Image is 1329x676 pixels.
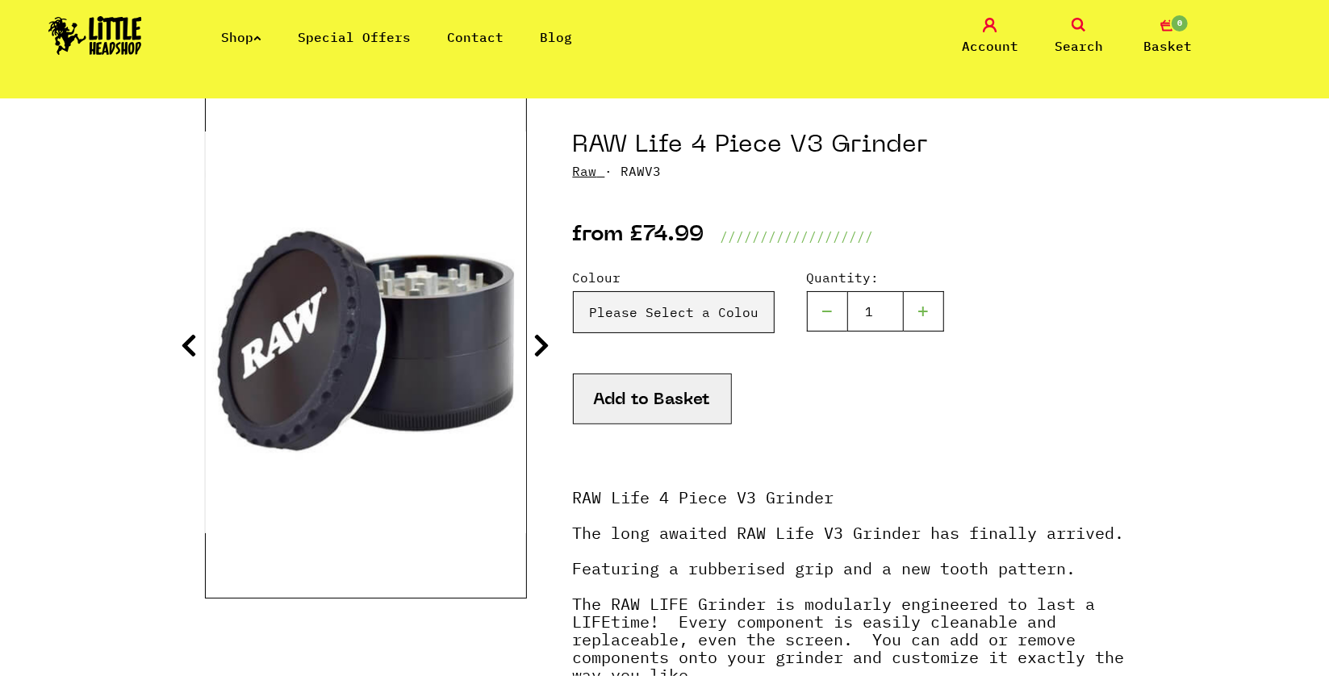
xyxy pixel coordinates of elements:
a: Shop [221,29,261,45]
span: Basket [1143,36,1192,56]
span: Account [962,36,1018,56]
p: · RAWV3 [573,161,1125,181]
span: Search [1055,36,1103,56]
a: Raw [573,163,597,179]
a: Special Offers [298,29,411,45]
button: Add to Basket [573,373,732,424]
img: RAW Life 4 Piece V3 Grinder image 1 [206,131,527,533]
a: Search [1039,18,1119,56]
input: 1 [847,291,904,332]
label: Quantity: [807,268,944,287]
strong: RAW Life 4 Piece V3 Grinder [573,486,834,508]
p: from £74.99 [573,227,704,246]
h1: RAW Life 4 Piece V3 Grinder [573,131,1125,161]
span: 0 [1170,14,1189,33]
a: 0 Basket [1127,18,1208,56]
img: Little Head Shop Logo [48,16,142,55]
label: Colour [573,268,775,287]
p: /////////////////// [721,227,874,246]
a: Blog [540,29,572,45]
a: Contact [447,29,504,45]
